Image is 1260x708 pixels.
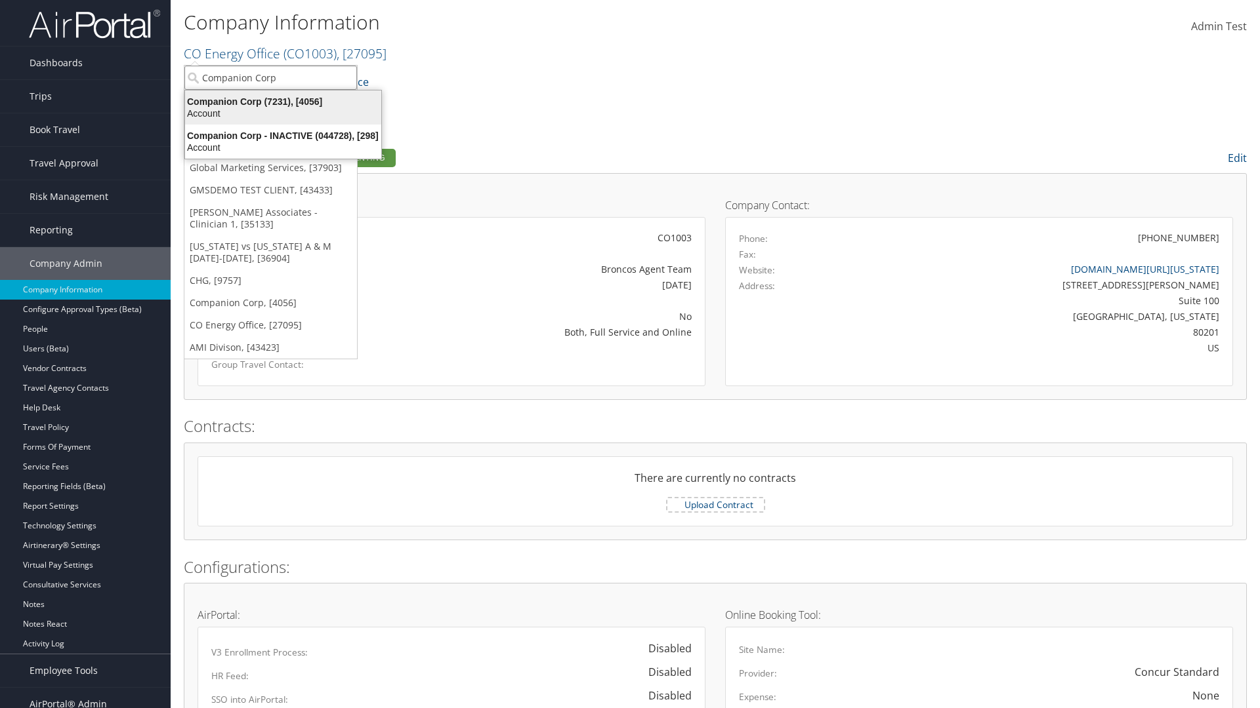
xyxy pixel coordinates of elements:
[635,688,692,703] div: Disabled
[667,498,764,511] label: Upload Contract
[378,325,692,339] div: Both, Full Service and Online
[30,147,98,180] span: Travel Approval
[635,640,692,656] div: Disabled
[30,247,102,280] span: Company Admin
[337,45,387,62] span: , [ 27095 ]
[739,264,775,277] label: Website:
[177,108,389,119] div: Account
[1191,7,1247,47] a: Admin Test
[198,200,705,210] h4: Account Details:
[184,235,357,269] a: [US_STATE] vs [US_STATE] A & M [DATE]-[DATE], [36904]
[177,142,389,153] div: Account
[184,146,886,168] h2: Company Profile:
[864,278,1220,292] div: [STREET_ADDRESS][PERSON_NAME]
[30,80,52,113] span: Trips
[1228,151,1247,165] a: Edit
[184,45,387,62] a: CO Energy Office
[30,214,73,246] span: Reporting
[1138,231,1219,245] div: [PHONE_NUMBER]
[378,262,692,276] div: Broncos Agent Team
[198,470,1232,496] div: There are currently no contracts
[184,66,357,90] input: Search Accounts
[864,294,1220,307] div: Suite 100
[378,309,692,323] div: No
[739,667,777,680] label: Provider:
[635,664,692,680] div: Disabled
[184,292,357,314] a: Companion Corp, [4056]
[30,47,83,79] span: Dashboards
[1191,19,1247,33] span: Admin Test
[739,248,756,261] label: Fax:
[1135,664,1219,680] div: Concur Standard
[211,693,288,706] label: SSO into AirPortal:
[184,201,357,235] a: [PERSON_NAME] Associates - Clinician 1, [35133]
[725,200,1233,210] h4: Company Contact:
[184,9,892,36] h1: Company Information
[1192,688,1219,703] div: None
[30,113,80,146] span: Book Travel
[378,278,692,292] div: [DATE]
[30,180,108,213] span: Risk Management
[211,646,308,659] label: V3 Enrollment Process:
[177,130,389,142] div: Companion Corp - INACTIVE (044728), [298]
[184,556,1247,578] h2: Configurations:
[739,643,785,656] label: Site Name:
[725,610,1233,620] h4: Online Booking Tool:
[739,232,768,245] label: Phone:
[184,314,357,336] a: CO Energy Office, [27095]
[739,690,776,703] label: Expense:
[184,157,357,179] a: Global Marketing Services, [37903]
[864,325,1220,339] div: 80201
[184,179,357,201] a: GMSDEMO TEST CLIENT, [43433]
[283,45,337,62] span: ( CO1003 )
[378,231,692,245] div: CO1003
[211,669,249,682] label: HR Feed:
[1071,263,1219,275] a: [DOMAIN_NAME][URL][US_STATE]
[184,336,357,359] a: AMI Divison, [43423]
[184,269,357,292] a: CHG, [9757]
[739,279,775,292] label: Address:
[184,415,1247,437] h2: Contracts:
[29,9,160,39] img: airportal-logo.png
[198,610,705,620] h4: AirPortal:
[211,358,358,371] label: Group Travel Contact:
[864,341,1220,355] div: US
[864,309,1220,323] div: [GEOGRAPHIC_DATA], [US_STATE]
[177,96,389,108] div: Companion Corp (7231), [4056]
[30,654,98,687] span: Employee Tools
